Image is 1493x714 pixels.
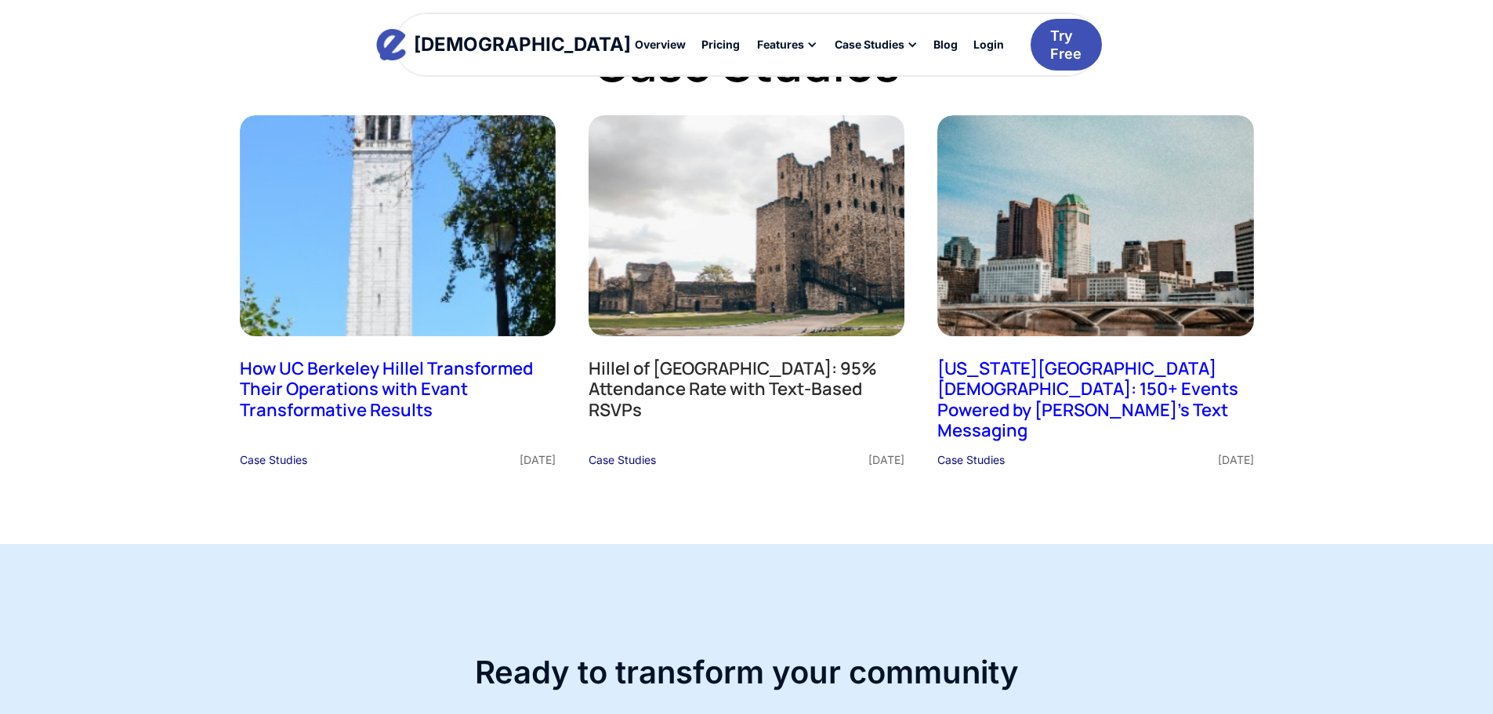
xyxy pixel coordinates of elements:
div: [DATE] [868,453,904,467]
a: Try Free [1031,19,1102,71]
h2: Ready to transform your community [475,649,1019,696]
a: [US_STATE][GEOGRAPHIC_DATA] [DEMOGRAPHIC_DATA]: 150+ Events Powered by [PERSON_NAME]'s Text Messa... [937,115,1253,489]
a: Pricing [694,31,748,58]
div: Login [973,39,1004,50]
a: Login [966,31,1012,58]
h2: Hillel of [GEOGRAPHIC_DATA]: 95% Attendance Rate with Text-Based RSVPs [589,358,904,420]
div: Case Studies [835,39,904,50]
h2: How UC Berkeley Hillel Transformed Their Operations with Evant Transformative Results [240,358,556,420]
div: [DATE] [520,453,556,467]
div: Features [748,31,825,58]
a: Overview [627,31,694,58]
div: [DEMOGRAPHIC_DATA] [414,35,631,54]
div: Overview [635,39,686,50]
div: Case Studies [589,453,656,467]
div: Case Studies [937,453,1005,467]
div: Case Studies [240,453,307,467]
a: Hillel of [GEOGRAPHIC_DATA]: 95% Attendance Rate with Text-Based RSVPsCase Studies[DATE] [589,115,904,489]
div: [DATE] [1218,453,1254,467]
div: Case Studies [825,31,926,58]
div: Features [757,39,804,50]
h2: [US_STATE][GEOGRAPHIC_DATA] [DEMOGRAPHIC_DATA]: 150+ Events Powered by [PERSON_NAME]'s Text Messa... [937,358,1253,441]
a: home [391,29,616,60]
div: Try Free [1050,27,1082,63]
div: Pricing [701,39,740,50]
div: Blog [933,39,958,50]
a: How UC Berkeley Hillel Transformed Their Operations with Evant Transformative ResultsCase Studies... [240,115,556,489]
a: Blog [926,31,966,58]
